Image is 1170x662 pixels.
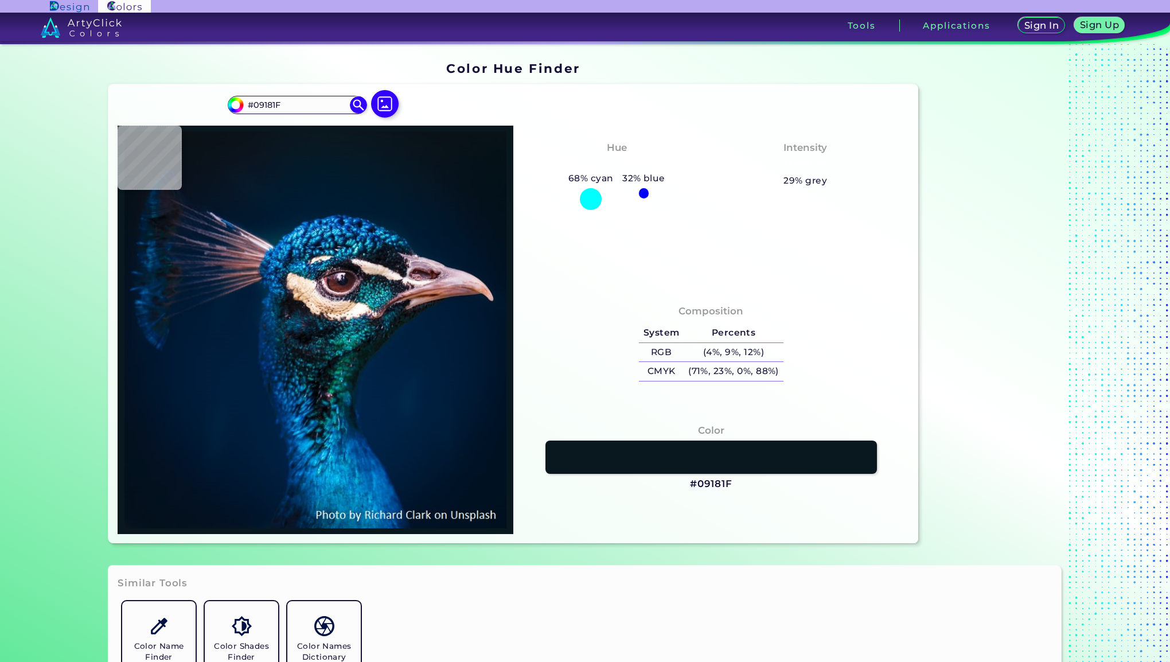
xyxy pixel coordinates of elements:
img: logo_artyclick_colors_white.svg [41,17,122,38]
h3: Similar Tools [118,577,188,590]
img: icon_color_shades.svg [232,616,252,636]
h3: #09181F [690,477,732,491]
h5: Sign Up [1081,21,1118,29]
img: icon_color_names_dictionary.svg [314,616,334,636]
h5: 68% cyan [564,171,618,186]
h5: Sign In [1025,21,1058,30]
h3: Medium [778,158,832,172]
h5: Percents [684,324,783,342]
h4: Composition [678,303,743,320]
img: icon_color_name_finder.svg [149,616,169,636]
img: icon search [350,96,367,114]
h4: Hue [607,139,627,156]
h5: System [639,324,684,342]
a: Sign Up [1076,18,1123,33]
h5: CMYK [639,362,684,381]
h1: Color Hue Finder [446,60,580,77]
h4: Color [698,422,724,439]
input: type color.. [244,97,350,112]
img: ArtyClick Design logo [50,1,88,12]
h3: Tools [848,21,876,30]
h5: (71%, 23%, 0%, 88%) [684,362,783,381]
a: Sign In [1020,18,1064,33]
h5: RGB [639,343,684,362]
h5: (4%, 9%, 12%) [684,343,783,362]
h3: Applications [923,21,990,30]
h4: Intensity [783,139,827,156]
img: img_pavlin.jpg [123,131,508,528]
h5: 32% blue [618,171,669,186]
h3: Bluish Cyan [579,158,654,172]
img: icon picture [371,90,399,118]
h5: 29% grey [783,173,827,188]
